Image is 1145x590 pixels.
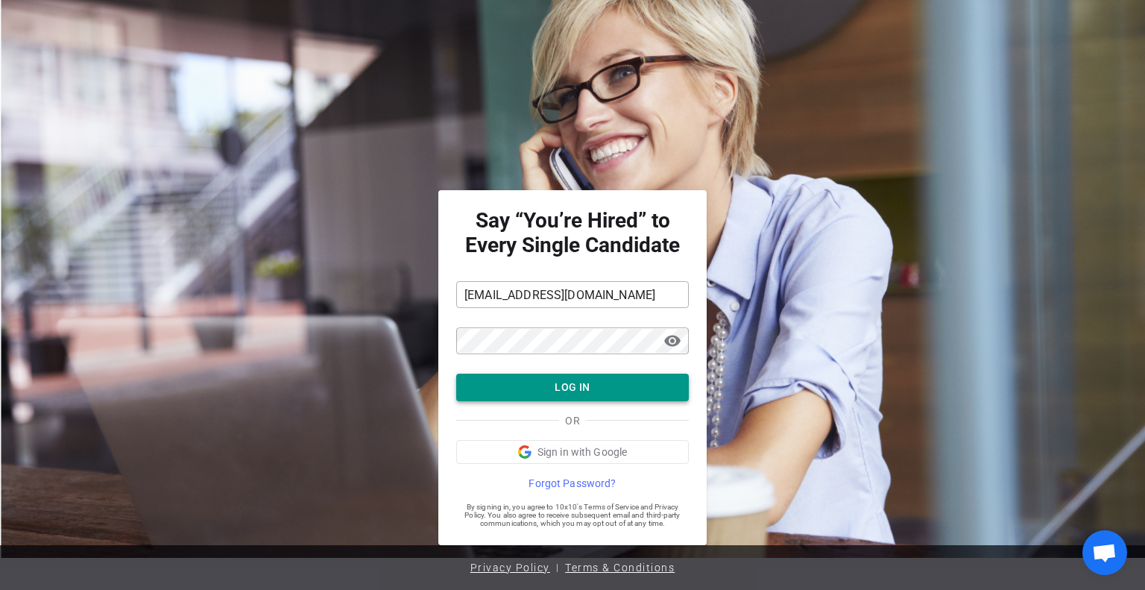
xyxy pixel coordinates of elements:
span: By signing in, you agree to 10x10's Terms of Service and Privacy Policy. You also agree to receiv... [456,503,689,527]
button: LOG IN [456,374,689,401]
span: | [556,556,560,580]
a: Forgot Password? [456,476,689,491]
div: Open chat [1082,530,1127,575]
span: visibility [663,332,681,350]
span: OR [565,413,579,428]
a: Terms & Conditions [559,551,681,584]
input: Email Address* [456,283,689,307]
button: Sign in with Google [456,440,689,464]
span: Sign in with Google [537,445,628,459]
span: Forgot Password? [529,476,616,491]
strong: Say “You’re Hired” to Every Single Candidate [456,208,689,257]
a: Privacy Policy [464,551,556,584]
